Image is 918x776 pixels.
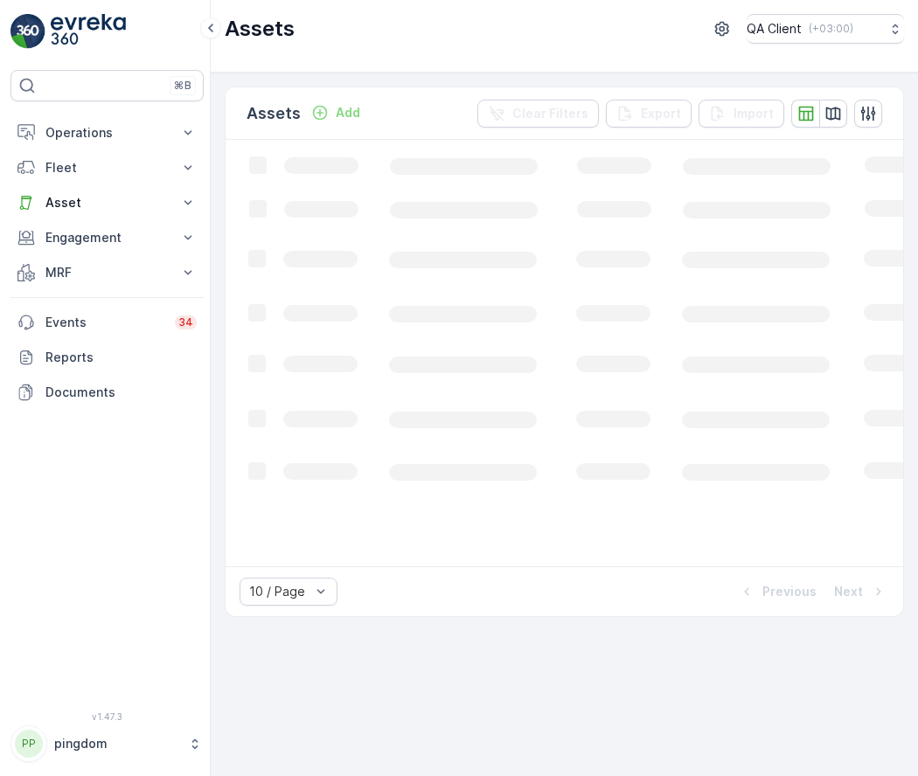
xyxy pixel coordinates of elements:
[762,583,817,600] p: Previous
[10,725,204,762] button: PPpingdom
[10,115,204,150] button: Operations
[336,104,360,121] p: Add
[10,305,204,340] a: Events34
[809,22,853,36] p: ( +03:00 )
[832,581,889,602] button: Next
[10,14,45,49] img: logo
[606,100,692,128] button: Export
[45,264,169,281] p: MRF
[10,220,204,255] button: Engagement
[512,105,588,122] p: Clear Filters
[45,124,169,142] p: Operations
[477,100,599,128] button: Clear Filters
[51,14,126,49] img: logo_light-DOdMpM7g.png
[834,583,863,600] p: Next
[736,581,818,602] button: Previous
[45,229,169,246] p: Engagement
[15,730,43,758] div: PP
[641,105,681,122] p: Export
[10,185,204,220] button: Asset
[734,105,774,122] p: Import
[45,349,197,366] p: Reports
[10,255,204,290] button: MRF
[247,101,301,126] p: Assets
[45,159,169,177] p: Fleet
[304,102,367,123] button: Add
[45,384,197,401] p: Documents
[45,314,164,331] p: Events
[45,194,169,211] p: Asset
[10,375,204,410] a: Documents
[10,150,204,185] button: Fleet
[225,15,295,43] p: Assets
[54,735,179,752] p: pingdom
[10,340,204,375] a: Reports
[747,14,904,44] button: QA Client(+03:00)
[174,79,191,93] p: ⌘B
[10,711,204,722] span: v 1.47.3
[747,20,802,38] p: QA Client
[699,100,784,128] button: Import
[178,315,193,329] p: 34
